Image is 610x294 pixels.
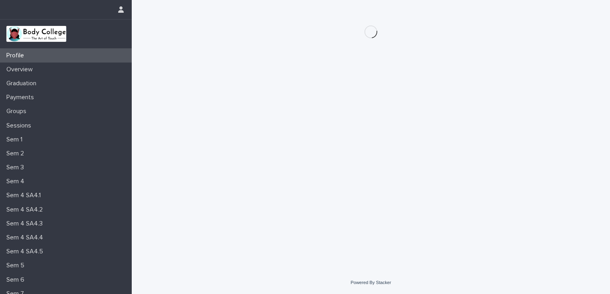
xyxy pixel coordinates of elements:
[3,52,30,59] p: Profile
[3,136,29,143] p: Sem 1
[3,150,30,157] p: Sem 2
[3,234,50,241] p: Sem 4 SA4.4
[351,280,391,285] a: Powered By Stacker
[6,26,66,42] img: xvtzy2PTuGgGH0xbwGb2
[3,94,40,101] p: Payments
[3,80,43,87] p: Graduation
[3,206,49,214] p: Sem 4 SA4.2
[3,66,39,73] p: Overview
[3,262,31,269] p: Sem 5
[3,122,38,129] p: Sessions
[3,220,49,227] p: Sem 4 SA4.3
[3,164,30,171] p: Sem 3
[3,192,47,199] p: Sem 4 SA4.1
[3,108,33,115] p: Groups
[3,276,31,284] p: Sem 6
[3,248,50,255] p: Sem 4 SA4.5
[3,178,31,185] p: Sem 4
